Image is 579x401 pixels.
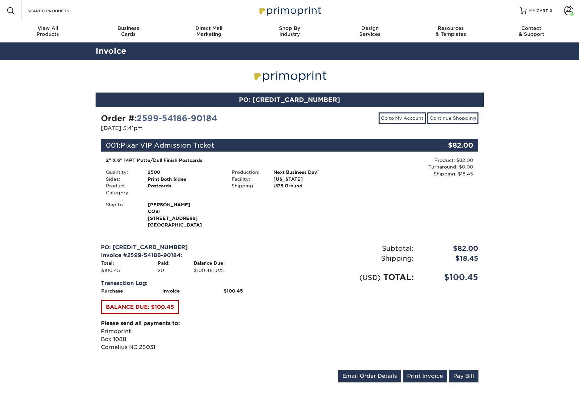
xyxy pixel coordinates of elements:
[410,25,491,37] div: & Templates
[338,370,401,382] a: Email Order Details
[227,176,268,182] div: Facility:
[383,272,414,282] span: TOTAL:
[8,25,88,31] span: View All
[101,243,285,251] div: PO: [CREDIT_CARD_NUMBER]
[359,273,381,282] small: (USD)
[88,25,169,31] span: Business
[379,112,426,124] a: Go to My Account
[249,25,330,37] div: Industry
[419,243,483,253] div: $82.00
[143,169,227,175] div: 2500
[148,208,222,215] span: COSI
[427,112,478,124] a: Continue Shopping
[8,21,88,42] a: View AllProducts
[249,25,330,31] span: Shop By
[529,8,548,14] span: MY CART
[101,201,143,229] div: Ship to:
[101,288,123,294] strong: Purchase
[148,201,222,228] strong: [GEOGRAPHIC_DATA]
[256,3,323,18] img: Primoprint
[101,267,157,274] td: $100.45
[101,182,143,196] div: Product Category:
[268,176,352,182] div: [US_STATE]
[290,253,419,263] div: Shipping:
[268,182,352,189] div: UPS Ground
[491,21,572,42] a: Contact& Support
[169,25,249,37] div: Marketing
[143,182,227,196] div: Postcards
[101,139,415,152] div: 001:
[415,139,478,152] div: $82.00
[96,93,484,107] div: PO: [CREDIT_CARD_NUMBER]
[148,215,222,222] span: [STREET_ADDRESS]
[193,259,284,267] th: Balance Due:
[268,169,352,175] div: Next Business Day
[224,288,243,294] strong: $100.45
[410,21,491,42] a: Resources& Templates
[410,25,491,31] span: Resources
[352,157,473,177] div: Product: $82.00 Turnaround: $0.00 Shipping: $18.45
[88,25,169,37] div: Cards
[91,45,489,57] h2: Invoice
[227,182,268,189] div: Shipping:
[249,21,330,42] a: Shop ByIndustry
[157,267,194,274] td: $0
[101,300,179,314] a: BALANCE DUE: $100.45
[169,25,249,31] span: Direct Mail
[213,269,224,273] small: (USD)
[101,259,157,267] th: Total:
[491,25,572,31] span: Contact
[549,8,552,13] span: 0
[193,267,284,274] td: $100.45
[419,271,483,283] div: $100.45
[8,25,88,37] div: Products
[227,169,268,175] div: Production:
[157,259,194,267] th: Paid:
[101,320,180,326] strong: Please send all payments to:
[419,253,483,263] div: $18.45
[290,243,419,253] div: Subtotal:
[403,370,447,382] a: Print Invoice
[101,319,285,351] p: Primoprint Box 1088 Cornelius NC 28031
[101,169,143,175] div: Quantity:
[330,25,410,31] span: Design
[162,288,180,294] strong: Invoice
[120,141,214,149] span: Pixar VIP Admission Ticket
[137,113,217,123] a: 2599-54186-90184
[101,176,143,182] div: Sides:
[148,201,222,208] span: [PERSON_NAME]
[449,370,478,382] a: Pay Bill
[106,157,348,164] div: 2" X 6" 14PT Matte/Dull Finish Postcards
[27,7,92,15] input: SEARCH PRODUCTS.....
[101,113,217,123] strong: Order #:
[169,21,249,42] a: Direct MailMarketing
[88,21,169,42] a: BusinessCards
[491,25,572,37] div: & Support
[330,21,410,42] a: DesignServices
[101,124,285,132] p: [DATE] 5:41pm
[101,279,285,287] div: Transaction Log:
[143,176,227,182] div: Print Both Sides
[251,67,328,84] img: Primoprint
[330,25,410,37] div: Services
[101,251,285,259] div: Invoice #2599-54186-90184:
